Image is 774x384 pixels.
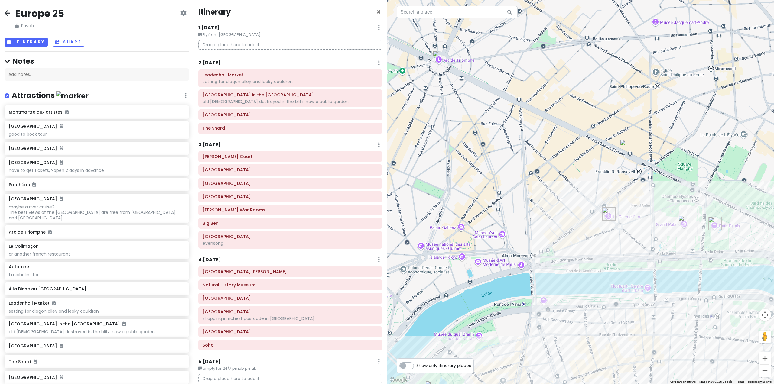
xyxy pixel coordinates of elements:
[203,295,378,301] h6: Hyde Park
[60,160,63,165] i: Added to itinerary
[376,7,381,17] span: Close itinerary
[203,72,378,78] h6: Leadenhall Market
[708,217,722,230] div: Petit Palais
[60,375,63,379] i: Added to itinerary
[60,197,63,201] i: Added to itinerary
[9,244,39,249] h6: Le Colimaçon
[52,301,56,305] i: Added to itinerary
[198,366,382,372] small: empty for 24/7 pmub pmub
[15,7,64,20] h2: Europe 25
[53,38,84,47] button: Share
[9,343,184,349] h6: [GEOGRAPHIC_DATA]
[9,182,184,187] h6: Panthéon
[12,91,89,101] h4: Attractions
[15,22,64,29] span: Private
[203,167,378,173] h6: Covent Garden
[759,309,771,321] button: Map camera controls
[376,8,381,16] button: Close
[9,375,184,380] h6: [GEOGRAPHIC_DATA]
[203,309,378,315] h6: Regent Street
[203,92,378,98] h6: St Dunstan in the East Church Garden
[65,110,69,114] i: Added to itinerary
[759,331,771,343] button: Drag Pegman onto the map to open Street View
[9,131,184,137] div: good to book tour
[198,32,382,38] small: Fly from [GEOGRAPHIC_DATA]
[433,51,446,64] div: Arc de Triomphe
[9,168,184,173] div: have to get tickets, ?open 2 days in advance
[122,322,126,326] i: Added to itinerary
[9,300,56,306] h6: Leadenhall Market
[9,196,63,202] h6: [GEOGRAPHIC_DATA]
[9,146,184,151] h6: [GEOGRAPHIC_DATA]
[5,38,48,47] button: Itinerary
[203,125,378,131] h6: The Shard
[48,230,52,234] i: Added to itinerary
[198,257,221,263] h6: 4 . [DATE]
[198,142,221,148] h6: 3 . [DATE]
[60,124,63,128] i: Added to itinerary
[34,360,37,364] i: Added to itinerary
[198,359,221,365] h6: 5 . [DATE]
[198,7,231,17] h4: Itinerary
[198,25,220,31] h6: 1 . [DATE]
[9,124,63,129] h6: [GEOGRAPHIC_DATA]
[389,376,408,384] img: Google
[203,79,378,84] div: setting for diagon alley and leaky cauldron
[9,204,184,221] div: maybe a river cruise? The best views of the [GEOGRAPHIC_DATA] are free from [GEOGRAPHIC_DATA] and...
[759,365,771,377] button: Zoom out
[203,234,378,239] h6: Westminster Abbey
[397,6,518,18] input: Search a place
[389,376,408,384] a: Click to see this area on Google Maps
[748,380,772,383] a: Report a map error
[678,215,691,228] div: Grand Palais
[56,91,89,101] img: marker
[203,194,378,199] h6: Buckingham Palace
[32,182,36,187] i: Added to itinerary
[203,316,378,321] div: shopping in richest postcode in [GEOGRAPHIC_DATA]
[9,359,184,364] h6: The Shard
[699,380,732,383] span: Map data ©2025 Google
[5,68,189,81] div: Add notes...
[203,342,378,348] h6: Soho
[9,272,184,277] div: 1 michelin star
[9,329,184,334] div: old [DEMOGRAPHIC_DATA] destroyed in the blitz, now a public garden
[9,160,63,165] h6: [GEOGRAPHIC_DATA]
[416,362,471,369] span: Show only itinerary places
[736,380,744,383] a: Terms
[60,146,63,150] i: Added to itinerary
[9,251,184,257] div: or another french restaurant
[203,154,378,159] h6: Goodwin's Court
[203,99,378,104] div: old [DEMOGRAPHIC_DATA] destroyed in the blitz, now a public garden
[9,321,126,327] h6: [GEOGRAPHIC_DATA] in the [GEOGRAPHIC_DATA]
[198,60,221,66] h6: 2 . [DATE]
[203,221,378,226] h6: Big Ben
[602,207,616,221] div: La Galerie Dior
[9,109,184,115] h6: Montmartre aux artistes
[203,329,378,334] h6: Oxford Street
[60,344,63,348] i: Added to itinerary
[198,40,382,50] p: Drag a place here to add it
[203,112,378,118] h6: Tower of London
[5,56,189,66] h4: Notes
[203,269,378,274] h6: Victoria and Albert Museum
[203,282,378,288] h6: Natural History Museum
[620,140,633,153] div: Champs-Élysées
[9,286,184,292] h6: À la Biche au [GEOGRAPHIC_DATA]
[9,308,184,314] div: setting for diagon alley and leaky cauldron
[9,264,29,269] h6: Automne
[759,352,771,364] button: Zoom in
[198,374,382,383] p: Drag a place here to add it
[203,181,378,186] h6: Somerset House
[9,229,184,235] h6: Arc de Triomphe
[203,207,378,213] h6: Churchill War Rooms
[203,240,378,246] div: evensong
[670,380,696,384] button: Keyboard shortcuts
